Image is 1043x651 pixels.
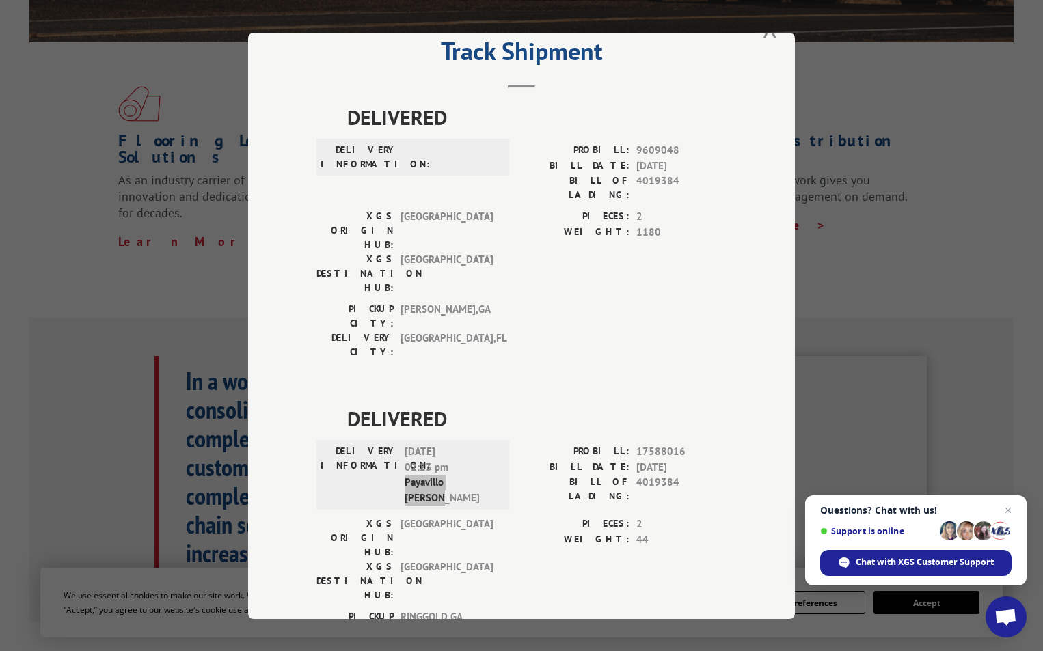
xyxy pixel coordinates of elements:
[316,42,727,68] h2: Track Shipment
[986,596,1027,637] a: Open chat
[636,516,727,532] span: 2
[636,158,727,174] span: [DATE]
[521,209,629,225] label: PIECES:
[521,444,629,460] label: PROBILL:
[521,224,629,240] label: WEIGHT:
[316,559,394,602] label: XGS DESTINATION HUB:
[405,444,497,505] span: [DATE] 02:23 pm Payavillo [PERSON_NAME]
[521,459,629,475] label: BILL DATE:
[636,209,727,225] span: 2
[521,516,629,532] label: PIECES:
[521,475,629,503] label: BILL OF LADING:
[316,252,394,295] label: XGS DESTINATION HUB:
[347,102,727,133] span: DELIVERED
[347,403,727,434] span: DELIVERED
[636,224,727,240] span: 1180
[316,331,394,359] label: DELIVERY CITY:
[636,459,727,475] span: [DATE]
[820,505,1012,516] span: Questions? Chat with us!
[401,516,493,559] span: [GEOGRAPHIC_DATA]
[401,302,493,331] span: [PERSON_NAME] , GA
[401,559,493,602] span: [GEOGRAPHIC_DATA]
[636,143,727,158] span: 9609048
[321,143,398,171] label: DELIVERY INFORMATION:
[521,143,629,158] label: PROBILL:
[521,158,629,174] label: BILL DATE:
[401,252,493,295] span: [GEOGRAPHIC_DATA]
[401,331,493,359] span: [GEOGRAPHIC_DATA] , FL
[401,209,493,252] span: [GEOGRAPHIC_DATA]
[636,444,727,460] span: 17588016
[763,9,778,45] button: Close modal
[316,302,394,331] label: PICKUP CITY:
[316,516,394,559] label: XGS ORIGIN HUB:
[636,174,727,202] span: 4019384
[820,526,935,536] span: Support is online
[856,556,994,568] span: Chat with XGS Customer Support
[316,609,394,638] label: PICKUP CITY:
[820,550,1012,576] span: Chat with XGS Customer Support
[636,531,727,547] span: 44
[401,609,493,638] span: RINGGOLD , GA
[321,444,398,505] label: DELIVERY INFORMATION:
[521,531,629,547] label: WEIGHT:
[521,174,629,202] label: BILL OF LADING:
[316,209,394,252] label: XGS ORIGIN HUB:
[636,475,727,503] span: 4019384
